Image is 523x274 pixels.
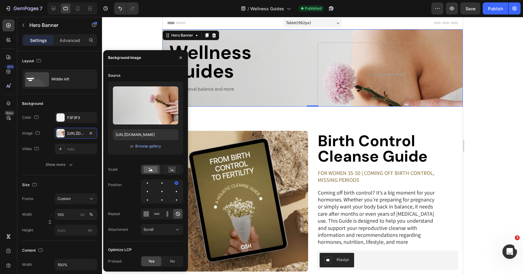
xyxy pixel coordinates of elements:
[22,227,33,233] label: Height
[162,240,169,247] img: Klaviyo.png
[502,244,517,259] iframe: Intercom live chat
[58,196,71,201] span: Custom
[157,236,192,250] button: Klaviyo
[67,147,96,152] div: Add...
[2,2,45,15] button: 7
[460,2,480,15] button: Save
[89,212,93,217] div: %
[22,129,41,137] div: Image
[22,262,32,267] div: Width
[22,212,32,217] label: Width
[22,114,40,122] div: Color
[108,167,118,172] div: Scale
[22,57,42,65] div: Layout
[67,115,96,121] div: F3F3F3
[155,153,275,167] p: FOR WOMEN 35-50 | COMING OFF BIRTH CONTROL, MISSING PERIODS
[6,64,15,69] div: 450
[46,162,74,168] div: Show more
[22,247,44,255] div: Content
[40,5,42,12] p: 7
[148,259,154,264] span: Yes
[55,209,97,220] input: px%
[108,211,120,217] div: Repeat
[155,172,275,229] p: Coming off birth control? It’s a big moment for your hormones. Whether you’re preparing for pregn...
[51,72,88,86] div: Middle left
[5,111,15,115] div: Beta
[22,181,38,189] div: Size
[108,247,132,253] div: Optimize LCP
[22,145,40,153] div: Video
[212,55,244,60] div: Drop element here
[55,259,97,270] input: Auto
[248,5,249,12] span: /
[143,227,153,232] span: Scroll
[108,73,120,78] div: Source
[130,143,134,150] span: or
[55,225,97,236] input: px
[305,6,321,11] span: Published
[108,55,141,60] div: Background image
[60,37,80,44] p: Advanced
[488,5,503,12] div: Publish
[155,116,296,148] h2: Birth Control Cleanse Guide
[22,101,43,106] div: Background
[67,131,85,136] div: [URL][DOMAIN_NAME]
[108,259,121,264] div: Preload
[29,21,81,29] p: Hero Banner
[141,224,183,235] button: Scroll
[515,235,520,240] span: 3
[22,159,97,170] button: Show more
[55,193,97,204] button: Custom
[174,240,187,246] div: Klaviyo
[135,143,161,149] button: Browse gallery
[79,211,86,218] button: %
[163,17,463,274] iframe: To enrich screen reader interactions, please activate Accessibility in Grammarly extension settings
[8,16,32,21] div: Hero Banner
[250,5,284,12] span: Wellness Guides
[30,37,47,44] p: Settings
[113,86,178,124] img: preview-image
[113,129,178,140] input: https://example.com/image.jpg
[483,2,508,15] button: Publish
[108,182,122,188] div: Position
[87,211,95,218] button: px
[22,196,33,201] label: Frame
[108,227,128,232] div: Attachment
[465,6,475,11] span: Save
[81,212,85,217] div: px
[135,143,161,149] div: Browse gallery
[170,259,175,264] span: No
[114,2,139,15] div: Undo/Redo
[88,228,92,232] span: px
[5,114,146,255] img: Birth Control Cleanse Guide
